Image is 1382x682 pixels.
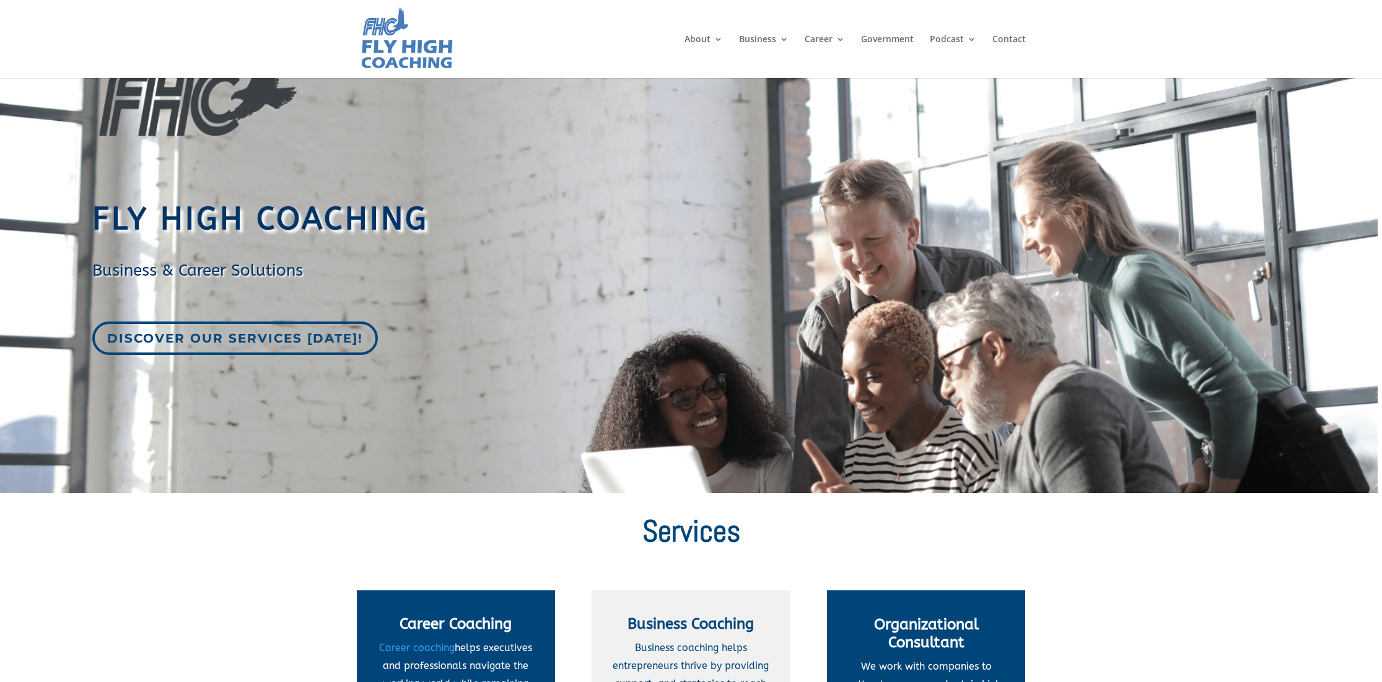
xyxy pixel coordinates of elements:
[379,642,455,654] a: Career coaching
[642,512,740,550] span: Services
[359,6,454,72] img: Fly High Coaching
[874,616,979,651] span: Organizational Consultant
[400,615,512,632] span: Career Coaching
[805,35,845,78] a: Career
[992,35,1026,78] a: Contact
[92,321,378,355] a: Discover our services [DATE]!
[861,35,914,78] a: Government
[92,261,303,280] span: Business & Career Solutions
[930,35,976,78] a: Podcast
[739,35,789,78] a: Business
[628,615,754,632] span: Business Coaching
[684,35,723,78] a: About
[92,201,429,237] span: Fly High Coaching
